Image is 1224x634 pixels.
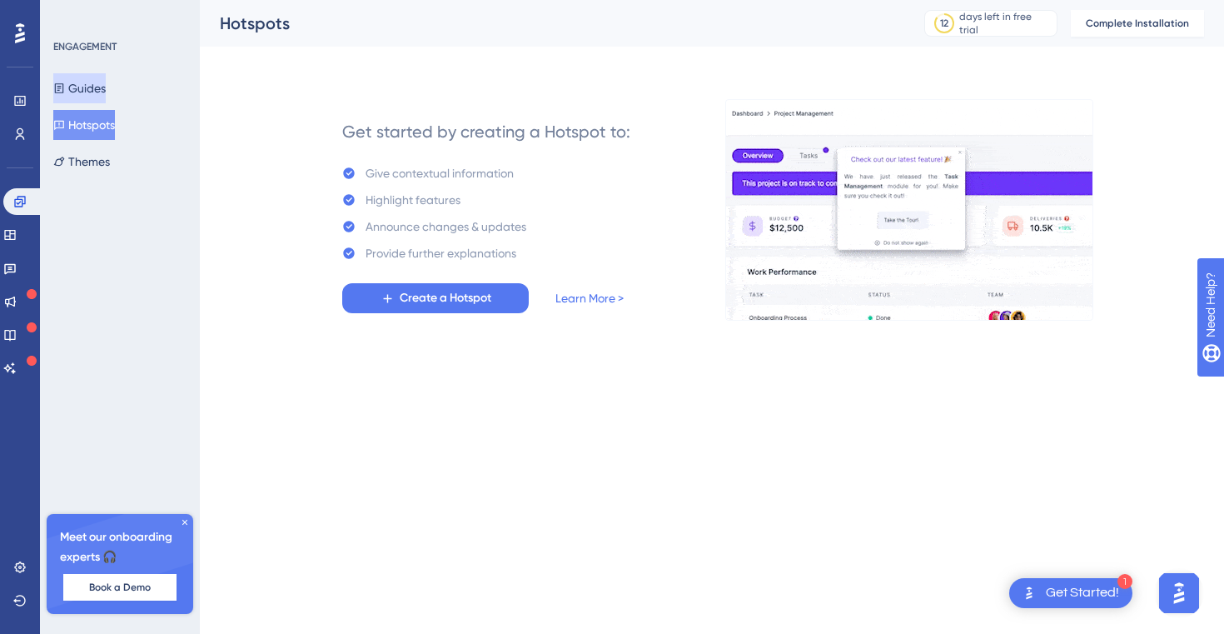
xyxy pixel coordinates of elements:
img: a956fa7fe1407719453ceabf94e6a685.gif [725,99,1093,321]
button: Create a Hotspot [342,283,529,313]
button: Complete Installation [1071,10,1204,37]
div: days left in free trial [959,10,1052,37]
span: Create a Hotspot [400,288,491,308]
div: ENGAGEMENT [53,40,117,53]
button: Themes [53,147,110,177]
iframe: UserGuiding AI Assistant Launcher [1154,568,1204,618]
div: Provide further explanations [366,243,516,263]
div: Highlight features [366,190,460,210]
button: Guides [53,73,106,103]
div: Announce changes & updates [366,217,526,237]
span: Complete Installation [1086,17,1189,30]
button: Book a Demo [63,574,177,601]
div: Give contextual information [366,163,514,183]
span: Meet our onboarding experts 🎧 [60,527,180,567]
span: Book a Demo [89,581,151,594]
button: Hotspots [53,110,115,140]
div: 12 [940,17,948,30]
a: Learn More > [555,288,624,308]
div: Get started by creating a Hotspot to: [342,120,630,143]
div: 1 [1117,574,1132,589]
div: Hotspots [220,12,883,35]
div: Open Get Started! checklist, remaining modules: 1 [1009,578,1132,608]
img: launcher-image-alternative-text [1019,583,1039,603]
span: Need Help? [39,4,104,24]
div: Get Started! [1046,584,1119,602]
